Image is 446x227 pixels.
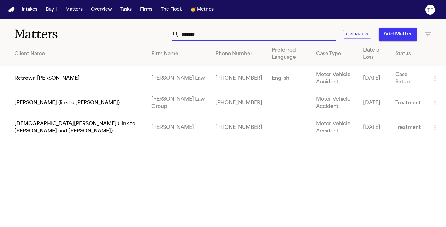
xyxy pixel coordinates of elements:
td: [PERSON_NAME] [147,115,211,140]
td: Case Setup [390,66,427,91]
td: Treatment [390,91,427,115]
td: [DATE] [358,91,390,115]
div: Preferred Language [272,47,306,61]
button: Intakes [19,4,40,15]
button: Firms [138,4,155,15]
button: crownMetrics [188,4,216,15]
td: Motor Vehicle Accident [311,91,358,115]
div: Phone Number [215,50,262,58]
td: [DATE] [358,66,390,91]
td: Motor Vehicle Accident [311,66,358,91]
button: Overview [343,30,371,39]
a: Home [7,7,15,13]
h1: Matters [15,27,130,42]
button: Add Matter [379,28,417,41]
td: [PERSON_NAME] Law Group [147,91,211,115]
div: Firm Name [151,50,206,58]
td: [DATE] [358,115,390,140]
td: Treatment [390,115,427,140]
button: Day 1 [43,4,59,15]
div: Client Name [15,50,142,58]
td: [PERSON_NAME] Law [147,66,211,91]
button: Tasks [118,4,134,15]
img: Finch Logo [7,7,15,13]
td: [PHONE_NUMBER] [211,115,267,140]
button: The Flock [158,4,184,15]
button: Matters [63,4,85,15]
td: [PHONE_NUMBER] [211,91,267,115]
td: Motor Vehicle Accident [311,115,358,140]
div: Date of Loss [363,47,386,61]
div: Case Type [316,50,353,58]
td: [PHONE_NUMBER] [211,66,267,91]
td: English [267,66,311,91]
div: Status [395,50,422,58]
button: Overview [89,4,114,15]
